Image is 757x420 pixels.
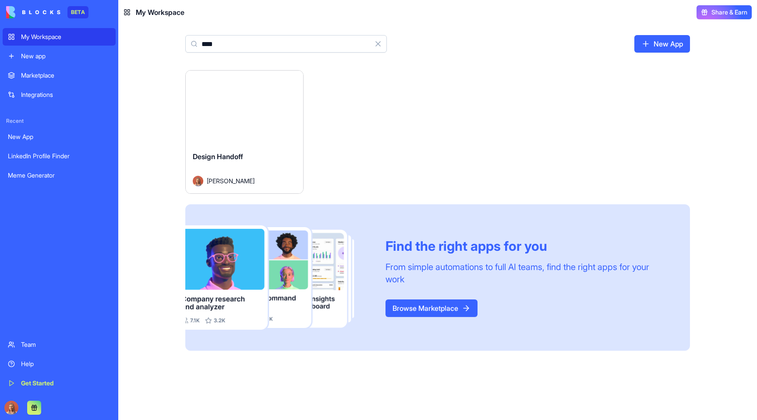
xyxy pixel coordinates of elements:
[6,6,60,18] img: logo
[8,132,110,141] div: New App
[3,147,116,165] a: LinkedIn Profile Finder
[3,128,116,146] a: New App
[634,35,690,53] a: New App
[193,152,243,161] span: Design Handoff
[3,336,116,353] a: Team
[193,176,203,186] img: Avatar
[185,70,304,194] a: Design HandoffAvatar[PERSON_NAME]
[386,261,669,285] div: From simple automations to full AI teams, find the right apps for your work
[8,171,110,180] div: Meme Generator
[386,299,478,317] a: Browse Marketplace
[697,5,752,19] button: Share & Earn
[21,32,110,41] div: My Workspace
[3,355,116,373] a: Help
[3,167,116,184] a: Meme Generator
[3,67,116,84] a: Marketplace
[21,71,110,80] div: Marketplace
[3,117,116,125] span: Recent
[3,374,116,392] a: Get Started
[3,28,116,46] a: My Workspace
[185,225,371,330] img: Frame_181_egmpey.png
[21,359,110,368] div: Help
[21,52,110,61] div: New app
[21,379,110,388] div: Get Started
[4,401,18,415] img: Marina_gj5dtt.jpg
[386,238,669,254] div: Find the right apps for you
[8,152,110,160] div: LinkedIn Profile Finder
[6,6,88,18] a: BETA
[21,340,110,349] div: Team
[21,90,110,99] div: Integrations
[67,6,88,18] div: BETA
[3,86,116,103] a: Integrations
[711,8,747,17] span: Share & Earn
[3,47,116,65] a: New app
[207,176,255,185] span: [PERSON_NAME]
[136,7,184,18] span: My Workspace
